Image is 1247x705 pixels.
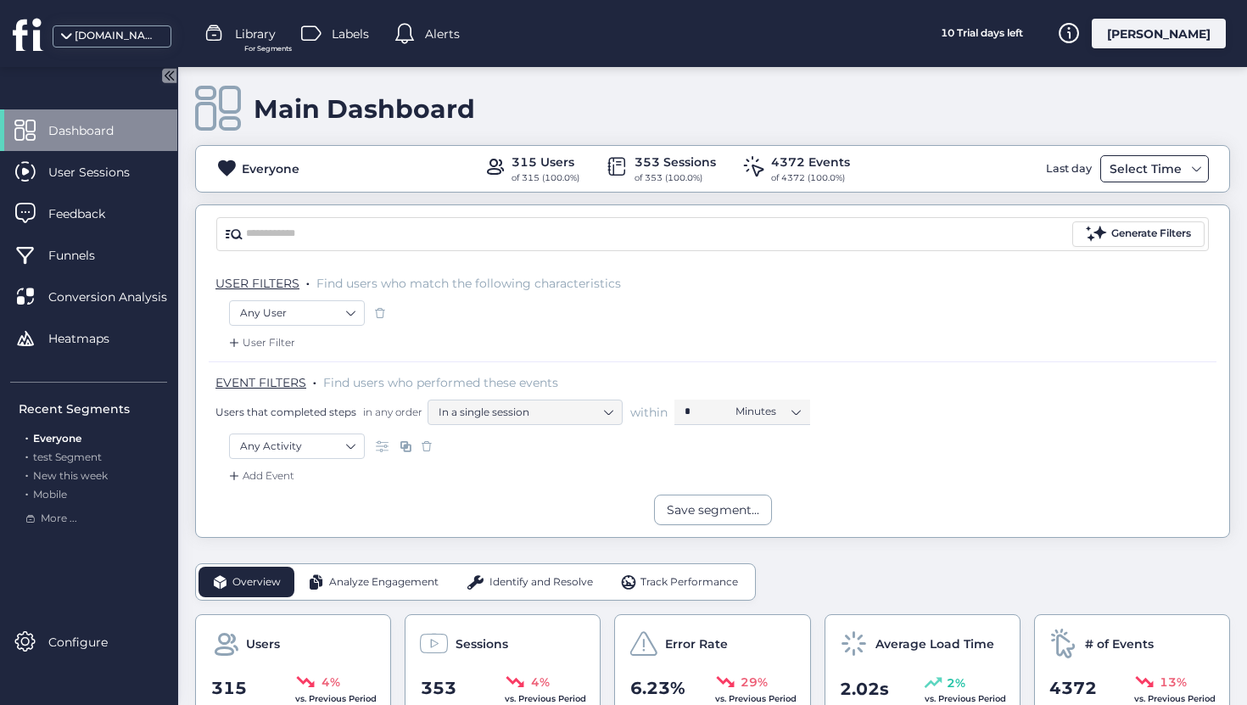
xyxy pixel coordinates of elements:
[254,93,475,125] div: Main Dashboard
[840,676,889,702] span: 2.02s
[33,432,81,445] span: Everyone
[25,484,28,501] span: .
[226,467,294,484] div: Add Event
[635,153,716,171] div: 353 Sessions
[306,272,310,289] span: .
[735,399,800,424] nz-select-item: Minutes
[33,469,108,482] span: New this week
[232,574,281,590] span: Overview
[1105,159,1186,179] div: Select Time
[771,153,850,171] div: 4372 Events
[667,501,759,519] div: Save segment...
[425,25,460,43] span: Alerts
[246,635,280,653] span: Users
[215,276,299,291] span: USER FILTERS
[947,674,965,692] span: 2%
[25,447,28,463] span: .
[323,375,558,390] span: Find users who performed these events
[640,574,738,590] span: Track Performance
[1160,673,1187,691] span: 13%
[360,405,422,419] span: in any order
[48,121,139,140] span: Dashboard
[1049,675,1097,702] span: 4372
[242,159,299,178] div: Everyone
[456,635,508,653] span: Sessions
[1085,635,1154,653] span: # of Events
[48,246,120,265] span: Funnels
[512,171,579,185] div: of 315 (100.0%)
[25,466,28,482] span: .
[226,334,295,351] div: User Filter
[771,171,850,185] div: of 4372 (100.0%)
[48,633,133,652] span: Configure
[295,693,377,704] span: vs. Previous Period
[918,19,1045,48] div: 10 Trial days left
[1092,19,1226,48] div: [PERSON_NAME]
[332,25,369,43] span: Labels
[244,43,292,54] span: For Segments
[715,693,797,704] span: vs. Previous Period
[439,400,612,425] nz-select-item: In a single session
[33,450,102,463] span: test Segment
[1134,693,1216,704] span: vs. Previous Period
[240,434,354,459] nz-select-item: Any Activity
[512,153,579,171] div: 315 Users
[630,404,668,421] span: within
[925,693,1006,704] span: vs. Previous Period
[1111,226,1191,242] div: Generate Filters
[25,428,28,445] span: .
[741,673,768,691] span: 29%
[505,693,586,704] span: vs. Previous Period
[48,163,155,182] span: User Sessions
[489,574,593,590] span: Identify and Resolve
[1042,155,1096,182] div: Last day
[665,635,728,653] span: Error Rate
[313,372,316,389] span: .
[1072,221,1205,247] button: Generate Filters
[75,28,159,44] div: [DOMAIN_NAME]
[635,171,716,185] div: of 353 (100.0%)
[48,329,135,348] span: Heatmaps
[630,675,685,702] span: 6.23%
[41,511,77,527] span: More ...
[19,400,167,418] div: Recent Segments
[531,673,550,691] span: 4%
[33,488,67,501] span: Mobile
[48,288,193,306] span: Conversion Analysis
[48,204,131,223] span: Feedback
[421,675,456,702] span: 353
[215,405,356,419] span: Users that completed steps
[215,375,306,390] span: EVENT FILTERS
[235,25,276,43] span: Library
[211,675,247,702] span: 315
[240,300,354,326] nz-select-item: Any User
[875,635,994,653] span: Average Load Time
[316,276,621,291] span: Find users who match the following characteristics
[322,673,340,691] span: 4%
[329,574,439,590] span: Analyze Engagement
